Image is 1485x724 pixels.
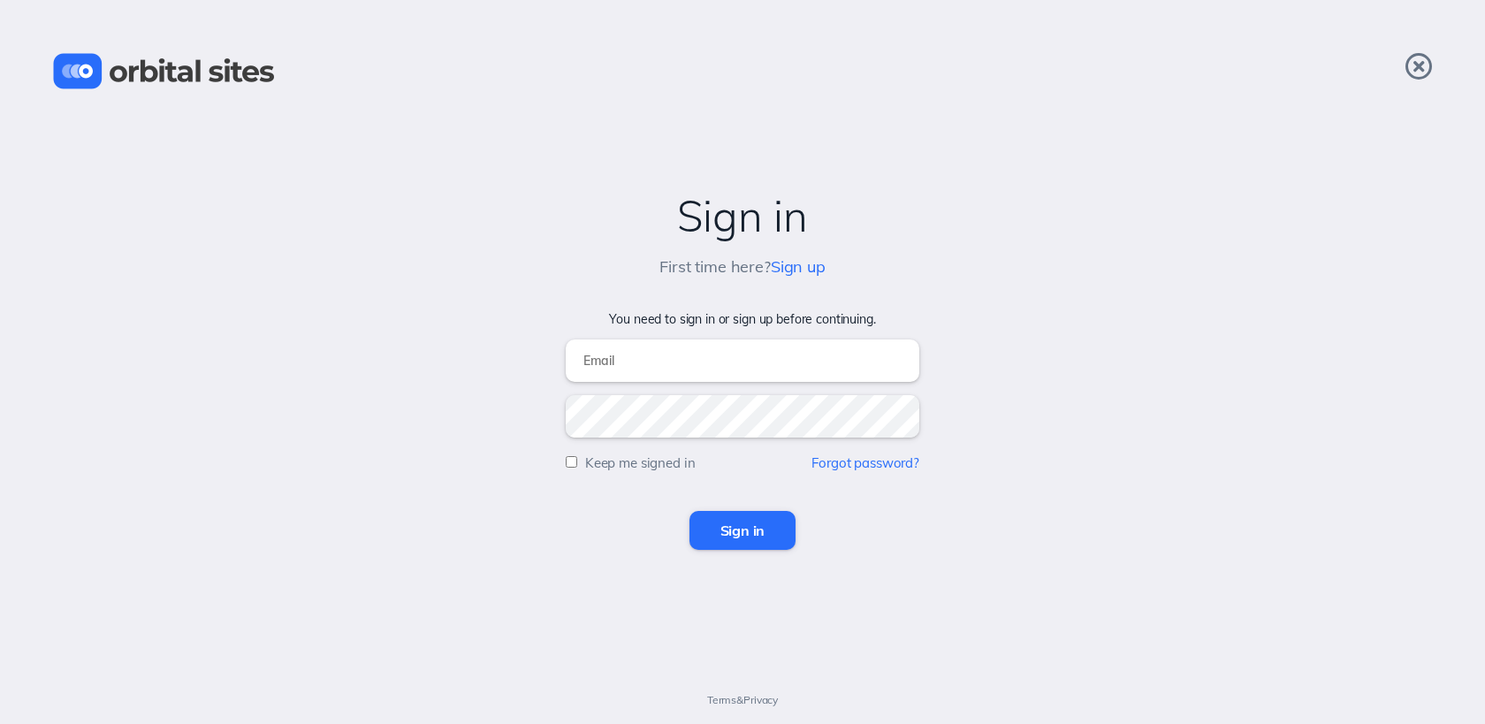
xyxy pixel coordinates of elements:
[811,454,919,471] a: Forgot password?
[771,256,826,277] a: Sign up
[707,693,736,706] a: Terms
[659,258,826,277] h5: First time here?
[689,511,796,550] input: Sign in
[743,693,778,706] a: Privacy
[566,339,919,382] input: Email
[18,312,1467,550] form: You need to sign in or sign up before continuing.
[53,53,275,89] img: Orbital Sites Logo
[18,192,1467,240] h2: Sign in
[585,454,696,471] label: Keep me signed in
